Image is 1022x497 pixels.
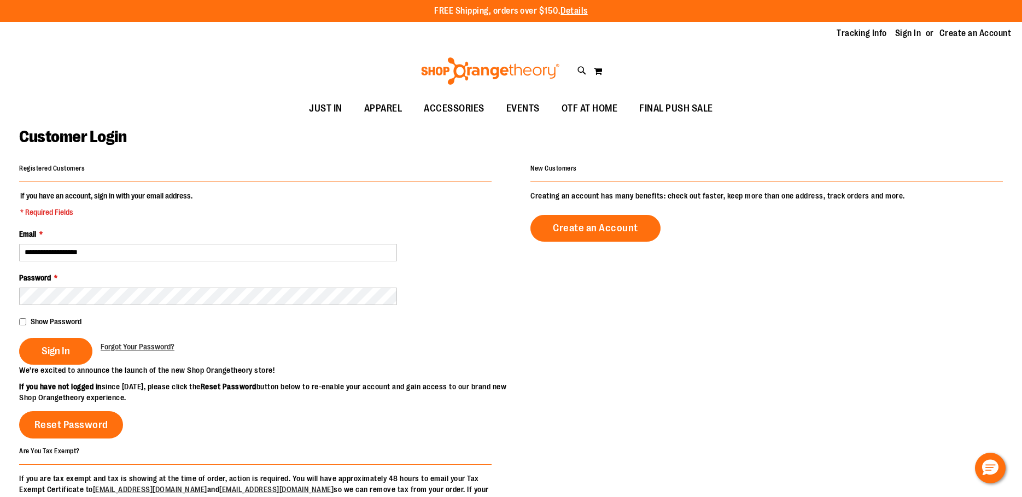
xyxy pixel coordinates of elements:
[19,365,511,376] p: We’re excited to announce the launch of the new Shop Orangetheory store!
[424,96,484,121] span: ACCESSORIES
[309,96,342,121] span: JUST IN
[975,453,1006,483] button: Hello, have a question? Let’s chat.
[34,419,108,431] span: Reset Password
[562,96,618,121] span: OTF AT HOME
[20,207,192,218] span: * Required Fields
[419,57,561,85] img: Shop Orangetheory
[551,96,629,121] a: OTF AT HOME
[93,485,207,494] a: [EMAIL_ADDRESS][DOMAIN_NAME]
[628,96,724,121] a: FINAL PUSH SALE
[895,27,921,39] a: Sign In
[530,215,661,242] a: Create an Account
[19,230,36,238] span: Email
[19,381,511,403] p: since [DATE], please click the button below to re-enable your account and gain access to our bran...
[298,96,353,121] a: JUST IN
[553,222,638,234] span: Create an Account
[530,190,1003,201] p: Creating an account has many benefits: check out faster, keep more than one address, track orders...
[506,96,540,121] span: EVENTS
[19,165,85,172] strong: Registered Customers
[495,96,551,121] a: EVENTS
[19,411,123,438] a: Reset Password
[19,273,51,282] span: Password
[837,27,887,39] a: Tracking Info
[434,5,588,17] p: FREE Shipping, orders over $150.
[939,27,1012,39] a: Create an Account
[353,96,413,121] a: APPAREL
[364,96,402,121] span: APPAREL
[413,96,495,121] a: ACCESSORIES
[19,190,194,218] legend: If you have an account, sign in with your email address.
[201,382,256,391] strong: Reset Password
[530,165,577,172] strong: New Customers
[19,382,102,391] strong: If you have not logged in
[219,485,334,494] a: [EMAIL_ADDRESS][DOMAIN_NAME]
[560,6,588,16] a: Details
[42,345,70,357] span: Sign In
[19,127,126,146] span: Customer Login
[101,342,174,351] span: Forgot Your Password?
[639,96,713,121] span: FINAL PUSH SALE
[31,317,81,326] span: Show Password
[101,341,174,352] a: Forgot Your Password?
[19,338,92,365] button: Sign In
[19,447,80,454] strong: Are You Tax Exempt?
